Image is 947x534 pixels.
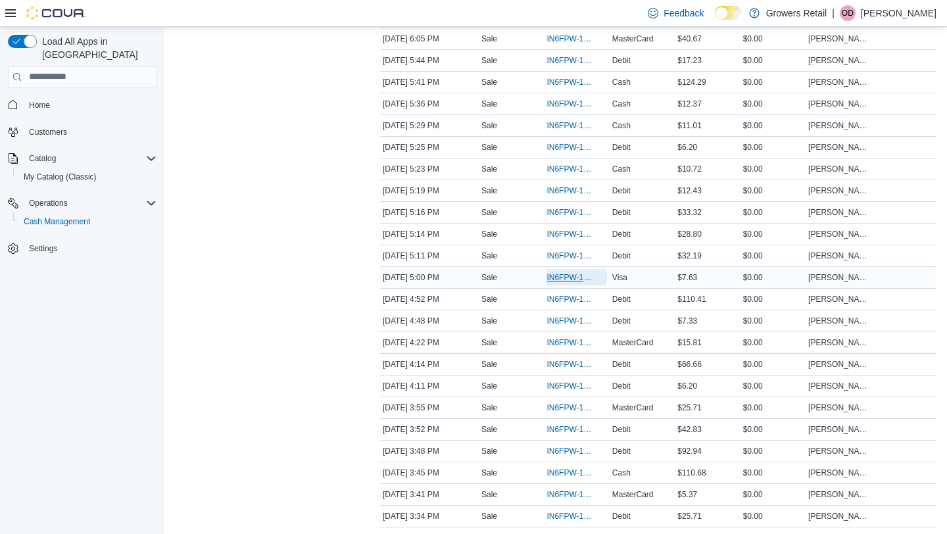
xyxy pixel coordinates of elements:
[24,195,73,211] button: Operations
[481,77,497,87] p: Sale
[677,207,702,218] span: $33.32
[546,508,606,524] button: IN6FPW-1995765
[741,31,806,47] div: $0.00
[546,468,593,478] span: IN6FPW-1995777
[612,120,631,131] span: Cash
[741,118,806,133] div: $0.00
[24,124,72,140] a: Customers
[380,53,479,68] div: [DATE] 5:44 PM
[677,34,702,44] span: $40.67
[380,161,479,177] div: [DATE] 5:23 PM
[546,205,606,220] button: IN6FPW-1995909
[481,402,497,413] p: Sale
[677,381,697,391] span: $6.20
[546,142,593,153] span: IN6FPW-1995923
[808,120,868,131] span: [PERSON_NAME] [PERSON_NAME] [PERSON_NAME]
[741,183,806,199] div: $0.00
[677,185,702,196] span: $12.43
[546,118,606,133] button: IN6FPW-1995927
[677,120,702,131] span: $11.01
[808,468,868,478] span: [PERSON_NAME] [PERSON_NAME] [PERSON_NAME]
[677,272,697,283] span: $7.63
[677,489,697,500] span: $5.37
[612,424,631,435] span: Debit
[808,381,868,391] span: [PERSON_NAME] [PERSON_NAME] [PERSON_NAME]
[808,164,868,174] span: [PERSON_NAME] [PERSON_NAME] [PERSON_NAME]
[677,77,706,87] span: $124.29
[546,422,606,437] button: IN6FPW-1995785
[546,251,593,261] span: IN6FPW-1995899
[612,185,631,196] span: Debit
[546,96,606,112] button: IN6FPW-1995935
[24,97,157,113] span: Home
[24,97,55,113] a: Home
[546,229,593,239] span: IN6FPW-1995905
[741,226,806,242] div: $0.00
[24,124,157,140] span: Customers
[612,381,631,391] span: Debit
[380,226,479,242] div: [DATE] 5:14 PM
[481,468,497,478] p: Sale
[481,164,497,174] p: Sale
[808,251,868,261] span: [PERSON_NAME] [PERSON_NAME] [PERSON_NAME]
[546,207,593,218] span: IN6FPW-1995909
[612,229,631,239] span: Debit
[8,90,157,293] nav: Complex example
[664,7,704,20] span: Feedback
[380,465,479,481] div: [DATE] 3:45 PM
[808,142,868,153] span: [PERSON_NAME] [PERSON_NAME] [PERSON_NAME]
[741,443,806,459] div: $0.00
[546,270,606,285] button: IN6FPW-1995882
[481,381,497,391] p: Sale
[741,270,806,285] div: $0.00
[677,316,697,326] span: $7.33
[3,239,162,258] button: Settings
[546,226,606,242] button: IN6FPW-1995905
[741,53,806,68] div: $0.00
[546,248,606,264] button: IN6FPW-1995899
[612,272,627,283] span: Visa
[741,74,806,90] div: $0.00
[612,468,631,478] span: Cash
[677,337,702,348] span: $15.81
[546,272,593,283] span: IN6FPW-1995882
[546,378,606,394] button: IN6FPW-1995813
[29,100,50,110] span: Home
[546,313,606,329] button: IN6FPW-1995863
[741,465,806,481] div: $0.00
[612,294,631,304] span: Debit
[481,511,497,522] p: Sale
[546,77,593,87] span: IN6FPW-1995942
[546,164,593,174] span: IN6FPW-1995917
[380,248,479,264] div: [DATE] 5:11 PM
[481,316,497,326] p: Sale
[29,198,68,208] span: Operations
[546,31,606,47] button: IN6FPW-1995974
[677,99,702,109] span: $12.37
[546,381,593,391] span: IN6FPW-1995813
[741,356,806,372] div: $0.00
[24,241,62,256] a: Settings
[380,487,479,502] div: [DATE] 3:41 PM
[842,5,854,21] span: OD
[546,402,593,413] span: IN6FPW-1995791
[3,122,162,141] button: Customers
[18,169,157,185] span: My Catalog (Classic)
[546,424,593,435] span: IN6FPW-1995785
[612,55,631,66] span: Debit
[26,7,85,20] img: Cova
[612,359,631,370] span: Debit
[546,294,593,304] span: IN6FPW-1995869
[481,359,497,370] p: Sale
[546,183,606,199] button: IN6FPW-1995913
[380,74,479,90] div: [DATE] 5:41 PM
[481,34,497,44] p: Sale
[741,96,806,112] div: $0.00
[741,291,806,307] div: $0.00
[715,6,742,20] input: Dark Mode
[546,400,606,416] button: IN6FPW-1995791
[612,316,631,326] span: Debit
[546,487,606,502] button: IN6FPW-1995772
[677,294,706,304] span: $110.41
